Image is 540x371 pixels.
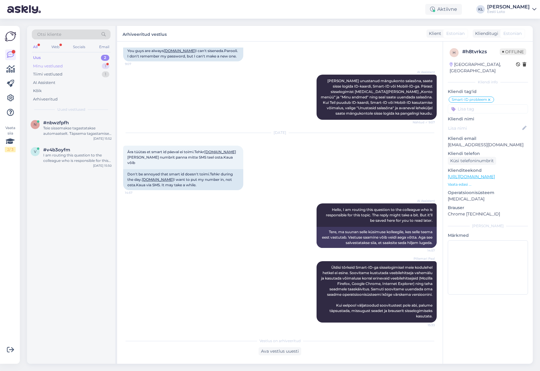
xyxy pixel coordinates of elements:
[34,149,36,154] span: v
[125,190,147,195] span: 14:57
[123,29,167,38] label: Arhiveeritud vestlus
[33,88,42,94] div: Kõik
[34,122,37,127] span: n
[448,150,528,157] p: Kliendi telefon
[448,142,528,148] p: [EMAIL_ADDRESS][DOMAIN_NAME]
[33,71,62,77] div: Tiimi vestlused
[43,125,112,136] div: Teie sissemakse tagastatakse automaatselt. Täpsema tagastamise [PERSON_NAME] palun oodake kolleeg...
[164,48,196,53] a: [DOMAIN_NAME]
[446,30,465,37] span: Estonian
[487,5,536,14] a: [PERSON_NAME]Eesti Loto
[57,107,85,112] span: Uued vestlused
[448,157,496,165] div: Küsi telefoninumbrit
[259,347,301,355] div: Ava vestlus uuesti
[448,88,528,95] p: Kliendi tag'id
[50,43,61,51] div: Web
[412,256,435,261] span: Pillemari Paal
[43,120,69,125] span: #nbwzfpfh
[450,61,516,74] div: [GEOGRAPHIC_DATA], [GEOGRAPHIC_DATA]
[259,338,301,344] span: Vestlus on arhiveeritud
[43,153,112,163] div: I am routing this question to the colleague who is responsible for this topic. The reply might ta...
[204,150,236,154] a: [DOMAIN_NAME]
[5,147,16,152] div: 2 / 3
[317,227,437,248] div: Tere, ma suunan selle küsimuse kolleegile, kes selle teema eest vastutab. Vastuse saamine võib ve...
[448,190,528,196] p: Operatsioonisüsteem
[125,62,147,66] span: 9:07
[448,232,528,239] p: Märkmed
[123,169,243,190] div: Don't be annoyed that smart id doesn't toimi.Tehkr during the day. I want to put my number in, no...
[487,9,530,14] div: Eesti Loto
[473,30,498,37] div: Klienditugi
[72,43,86,51] div: Socials
[321,79,433,116] span: [PERSON_NAME] unustanud mängukonto salasõna, saate sisse logida ID-kaardi, Smart-ID või Mobiil-ID...
[5,31,16,42] img: Askly Logo
[448,211,528,217] p: Chrome [TECHNICAL_ID]
[462,48,500,55] div: # h8tvrkzs
[448,79,528,85] div: Kliendi info
[425,4,462,15] div: Aktiivne
[102,63,109,69] div: 1
[453,50,456,55] span: h
[98,43,111,51] div: Email
[5,125,16,152] div: Vaata siia
[448,167,528,174] p: Klienditeekond
[448,182,528,187] p: Vaata edasi ...
[33,96,58,102] div: Arhiveeritud
[33,80,55,86] div: AI Assistent
[127,150,236,165] span: Ära tüütas et smart id päeval ei toimi.Tehkr [PERSON_NAME] numbrit panna mitte SMS teel osta.Kaua...
[37,31,61,38] span: Otsi kliente
[123,46,243,61] div: You guys are always I can't siseneda.Parooli. I don't remember my password, but I can't make a ne...
[412,70,435,74] span: AI Assistent
[326,207,433,223] span: Hello, I am routing this question to the colleague who is responsible for this topic. The reply m...
[412,120,435,125] span: Nähtud ✓ 9:07
[412,199,435,203] span: AI Assistent
[448,104,528,113] input: Lisa tag
[476,5,485,14] div: KL
[448,223,528,229] div: [PERSON_NAME]
[123,130,437,135] div: [DATE]
[452,98,487,101] span: Smart-ID probleem
[448,205,528,211] p: Brauser
[412,248,435,253] span: 14:57
[487,5,530,9] div: [PERSON_NAME]
[412,323,435,327] span: 15:33
[500,48,526,55] span: Offline
[503,30,522,37] span: Estonian
[448,135,528,142] p: Kliendi email
[448,196,528,202] p: [MEDICAL_DATA]
[426,30,441,37] div: Klient
[448,125,521,131] input: Lisa nimi
[102,71,109,77] div: 1
[142,177,174,182] a: [DOMAIN_NAME]
[93,136,112,141] div: [DATE] 15:52
[33,55,41,61] div: Uus
[32,43,39,51] div: All
[33,63,63,69] div: Minu vestlused
[43,147,70,153] span: #v4b3oyfm
[321,265,433,318] span: Üldisi tõrkeid Smart-ID-ga sisselogimisel meie kodulehel hetkel ei esine. Soovitame kustutada vee...
[101,55,109,61] div: 2
[93,163,112,168] div: [DATE] 15:50
[448,116,528,122] p: Kliendi nimi
[448,174,495,179] a: [URL][DOMAIN_NAME]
